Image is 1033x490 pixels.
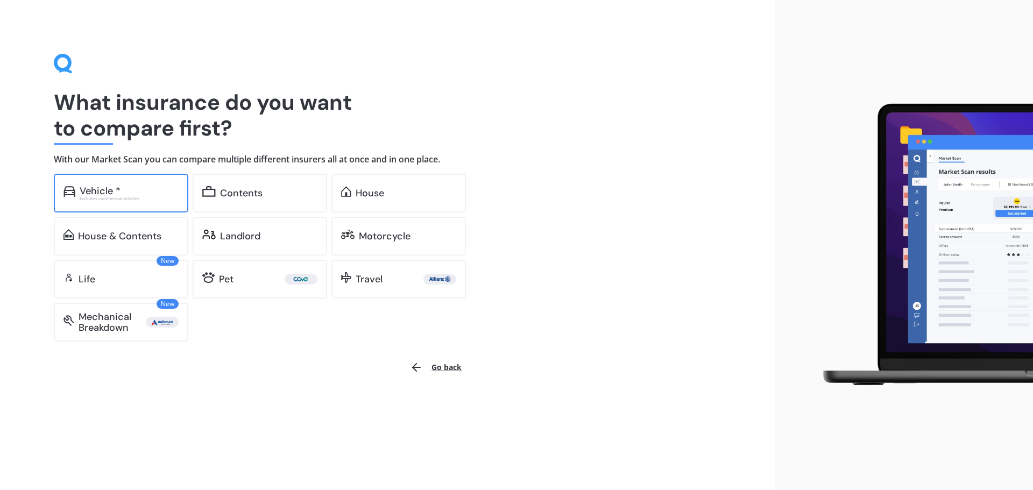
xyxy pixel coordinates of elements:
[341,229,355,240] img: motorbike.c49f395e5a6966510904.svg
[356,274,383,285] div: Travel
[80,186,121,196] div: Vehicle *
[808,97,1033,393] img: laptop.webp
[79,311,146,333] div: Mechanical Breakdown
[157,299,179,309] span: New
[63,229,74,240] img: home-and-contents.b802091223b8502ef2dd.svg
[202,272,215,283] img: pet.71f96884985775575a0d.svg
[341,272,351,283] img: travel.bdda8d6aa9c3f12c5fe2.svg
[404,354,468,380] button: Go back
[80,196,179,201] div: Excludes commercial vehicles
[202,229,216,240] img: landlord.470ea2398dcb263567d0.svg
[219,274,234,285] div: Pet
[220,231,260,242] div: Landlord
[79,274,95,285] div: Life
[78,231,161,242] div: House & Contents
[157,256,179,266] span: New
[63,272,74,283] img: life.f720d6a2d7cdcd3ad642.svg
[202,186,216,197] img: content.01f40a52572271636b6f.svg
[63,186,75,197] img: car.f15378c7a67c060ca3f3.svg
[54,89,721,141] h1: What insurance do you want to compare first?
[356,188,384,198] div: House
[148,317,176,328] img: Autosure.webp
[63,315,74,326] img: mbi.6615ef239df2212c2848.svg
[426,274,454,285] img: Allianz.webp
[359,231,411,242] div: Motorcycle
[220,188,263,198] div: Contents
[341,186,351,197] img: home.91c183c226a05b4dc763.svg
[287,274,315,285] img: Cove.webp
[193,260,327,299] a: Pet
[54,154,721,165] h4: With our Market Scan you can compare multiple different insurers all at once and in one place.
